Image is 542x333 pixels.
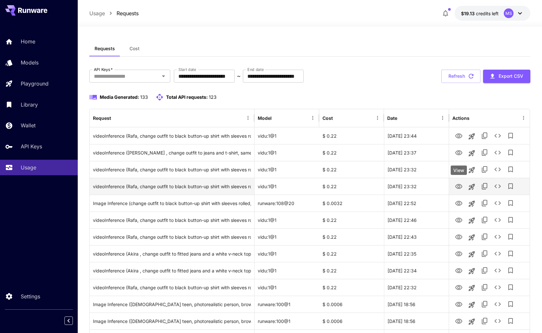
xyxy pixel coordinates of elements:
button: View [452,213,465,226]
button: Launch in playground [465,164,478,177]
span: 123 [209,94,217,100]
nav: breadcrumb [89,9,139,17]
button: See details [491,264,504,277]
div: Click to copy prompt [93,178,251,195]
button: Sort [272,113,281,122]
button: Copy TaskUUID [478,163,491,176]
button: Add to library [504,129,517,142]
div: Click to copy prompt [93,313,251,329]
button: Open [159,72,168,81]
div: Click to copy prompt [93,161,251,178]
div: vidu:1@1 [254,212,319,228]
p: Playground [21,80,49,87]
div: $ 0.22 [319,262,384,279]
label: API Keys [94,67,113,72]
button: Copy TaskUUID [478,264,491,277]
button: Refresh [441,70,480,83]
span: Total API requests: [166,94,208,100]
p: Library [21,101,38,109]
div: 22 Sep, 2025 18:56 [384,296,449,313]
span: Requests [95,46,115,52]
div: 22 Sep, 2025 22:34 [384,262,449,279]
div: Actions [452,115,469,121]
button: Copy TaskUUID [478,197,491,210]
button: Menu [308,113,317,122]
div: $ 0.22 [319,228,384,245]
div: 22 Sep, 2025 22:43 [384,228,449,245]
button: Add to library [504,247,517,260]
button: Menu [373,113,382,122]
span: credits left [476,11,499,16]
div: $ 0.22 [319,144,384,161]
div: Click to copy prompt [93,279,251,296]
span: 133 [140,94,148,100]
button: Copy TaskUUID [478,298,491,311]
div: $ 0.22 [319,245,384,262]
a: Requests [117,9,139,17]
button: Sort [398,113,407,122]
button: See details [491,146,504,159]
div: 22 Sep, 2025 23:44 [384,127,449,144]
button: Launch in playground [465,248,478,261]
div: $ 0.22 [319,279,384,296]
div: Collapse sidebar [69,315,78,327]
p: Wallet [21,121,36,129]
div: $ 0.0006 [319,296,384,313]
button: Menu [243,113,253,122]
button: See details [491,298,504,311]
label: End date [247,67,264,72]
button: View [452,297,465,311]
div: 22 Sep, 2025 22:35 [384,245,449,262]
div: runware:100@1 [254,296,319,313]
button: Launch in playground [465,197,478,210]
div: Request [93,115,111,121]
div: Cost [322,115,333,121]
button: View [452,247,465,260]
button: Launch in playground [465,315,478,328]
button: View [452,179,465,193]
button: See details [491,315,504,327]
button: Copy TaskUUID [478,315,491,327]
div: runware:108@20 [254,195,319,212]
label: Start date [178,67,196,72]
div: Click to copy prompt [93,229,251,245]
button: Copy TaskUUID [478,281,491,294]
div: 22 Sep, 2025 22:46 [384,212,449,228]
button: Add to library [504,197,517,210]
button: Menu [438,113,447,122]
button: See details [491,230,504,243]
div: Click to copy prompt [93,128,251,144]
button: View [452,230,465,243]
button: Add to library [504,298,517,311]
p: API Keys [21,143,42,150]
button: Launch in playground [465,298,478,311]
button: Copy TaskUUID [478,129,491,142]
button: Launch in playground [465,214,478,227]
button: View [452,146,465,159]
div: 22 Sep, 2025 22:52 [384,195,449,212]
button: See details [491,180,504,193]
button: Add to library [504,163,517,176]
div: $ 0.22 [319,127,384,144]
div: Click to copy prompt [93,212,251,228]
span: $19.13 [461,11,476,16]
button: Launch in playground [465,147,478,160]
p: Home [21,38,35,45]
button: Menu [519,113,528,122]
button: View [452,264,465,277]
button: View [452,163,465,176]
p: Usage [21,164,36,171]
button: Sort [112,113,121,122]
button: View [452,314,465,327]
button: Add to library [504,281,517,294]
p: Settings [21,293,40,300]
div: $ 0.22 [319,161,384,178]
button: Add to library [504,213,517,226]
button: Copy TaskUUID [478,146,491,159]
div: Model [258,115,272,121]
p: Usage [89,9,105,17]
button: Add to library [504,146,517,159]
div: View [451,166,467,175]
button: View [452,129,465,142]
